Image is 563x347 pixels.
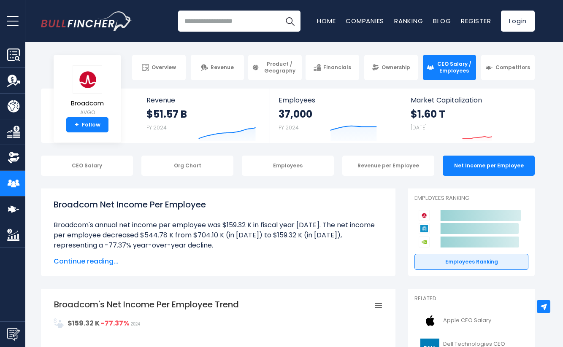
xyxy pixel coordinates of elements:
div: Revenue per Employee [342,156,434,176]
div: Net Income per Employee [443,156,535,176]
img: AAPL logo [420,311,441,330]
tspan: Broadcom's Net Income Per Employee Trend [54,299,239,310]
span: Overview [152,64,176,71]
img: Bullfincher logo [41,11,132,31]
span: Continue reading... [54,256,383,266]
div: Employees [242,156,334,176]
a: Product / Geography [248,55,302,80]
img: NVIDIA Corporation competitors logo [419,237,430,247]
small: FY 2024 [146,124,167,131]
strong: -77.37% [101,318,129,328]
li: Broadcom's annual net income per employee was $159.32 K in fiscal year [DATE]. The net income per... [54,220,383,250]
img: Ownership [7,151,20,164]
div: Org Chart [141,156,233,176]
span: Broadcom [71,100,104,107]
span: Revenue [146,96,262,104]
a: Employees 37,000 FY 2024 [270,89,401,143]
a: Companies [346,16,384,25]
a: Go to homepage [41,11,132,31]
span: Market Capitalization [411,96,525,104]
img: Broadcom competitors logo [419,210,430,221]
a: Register [461,16,491,25]
a: Market Capitalization $1.60 T [DATE] [402,89,534,143]
a: Ownership [364,55,418,80]
a: Employees Ranking [414,254,528,270]
a: Broadcom AVGO [70,65,104,118]
button: Search [279,11,300,32]
a: Revenue [191,55,244,80]
h1: Broadcom Net Income Per Employee [54,198,383,211]
a: Competitors [481,55,535,80]
span: 2024 [131,322,140,326]
span: Employees [279,96,393,104]
span: CEO Salary / Employees [436,61,473,74]
a: Overview [132,55,186,80]
small: [DATE] [411,124,427,131]
img: NetIncomePerEmployee.svg [54,318,64,328]
a: Home [317,16,336,25]
strong: $1.60 T [411,108,445,121]
strong: 37,000 [279,108,312,121]
div: CEO Salary [41,156,133,176]
small: FY 2024 [279,124,299,131]
strong: + [75,121,79,129]
a: Ranking [394,16,423,25]
strong: $51.57 B [146,108,187,121]
a: Blog [433,16,451,25]
a: CEO Salary / Employees [423,55,476,80]
strong: $159.32 K [68,318,100,328]
img: Applied Materials competitors logo [419,223,430,234]
p: Employees Ranking [414,195,528,202]
span: Financials [323,64,351,71]
span: Ownership [382,64,410,71]
a: Financials [306,55,359,80]
span: Product / Geography [262,61,298,74]
a: Revenue $51.57 B FY 2024 [138,89,270,143]
small: AVGO [71,109,104,116]
p: Related [414,295,528,302]
span: Revenue [211,64,234,71]
span: Apple CEO Salary [443,317,491,324]
span: Competitors [495,64,530,71]
a: Login [501,11,535,32]
a: Apple CEO Salary [414,309,528,332]
a: +Follow [66,117,108,132]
